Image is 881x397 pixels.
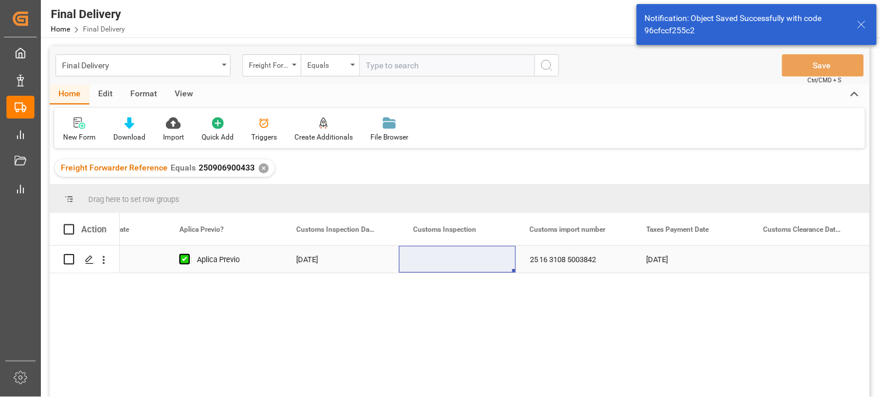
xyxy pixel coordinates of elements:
[166,85,202,105] div: View
[199,163,255,172] span: 250906900433
[62,57,218,72] div: Final Delivery
[81,224,106,235] div: Action
[633,246,750,273] div: [DATE]
[782,54,864,76] button: Save
[251,132,277,142] div: Triggers
[282,246,399,273] div: [DATE]
[171,163,196,172] span: Equals
[764,225,842,234] span: Customs Clearance Date (ID)
[50,246,120,273] div: Press SPACE to select this row.
[51,5,125,23] div: Final Delivery
[179,225,224,234] span: Aplica Previo?
[51,25,70,33] a: Home
[516,246,633,273] div: 25 16 3108 5003842
[294,132,353,142] div: Create Additionals
[647,225,709,234] span: Taxes Payment Date
[197,246,268,273] div: Aplica Previo
[89,85,122,105] div: Edit
[370,132,408,142] div: File Browser
[242,54,301,76] button: open menu
[413,225,476,234] span: Customs Inspection
[202,132,234,142] div: Quick Add
[296,225,374,234] span: Customs Inspection Date
[63,132,96,142] div: New Form
[645,12,846,37] div: Notification: Object Saved Successfully with code 96cfccf255c2
[61,163,168,172] span: Freight Forwarder Reference
[259,163,269,173] div: ✕
[50,85,89,105] div: Home
[535,54,559,76] button: search button
[307,57,347,71] div: Equals
[56,54,231,76] button: open menu
[163,132,184,142] div: Import
[88,195,179,204] span: Drag here to set row groups
[530,225,606,234] span: Customs import number
[301,54,359,76] button: open menu
[808,76,842,85] span: Ctrl/CMD + S
[249,57,289,71] div: Freight Forwarder Reference
[113,132,145,142] div: Download
[122,85,166,105] div: Format
[359,54,535,76] input: Type to search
